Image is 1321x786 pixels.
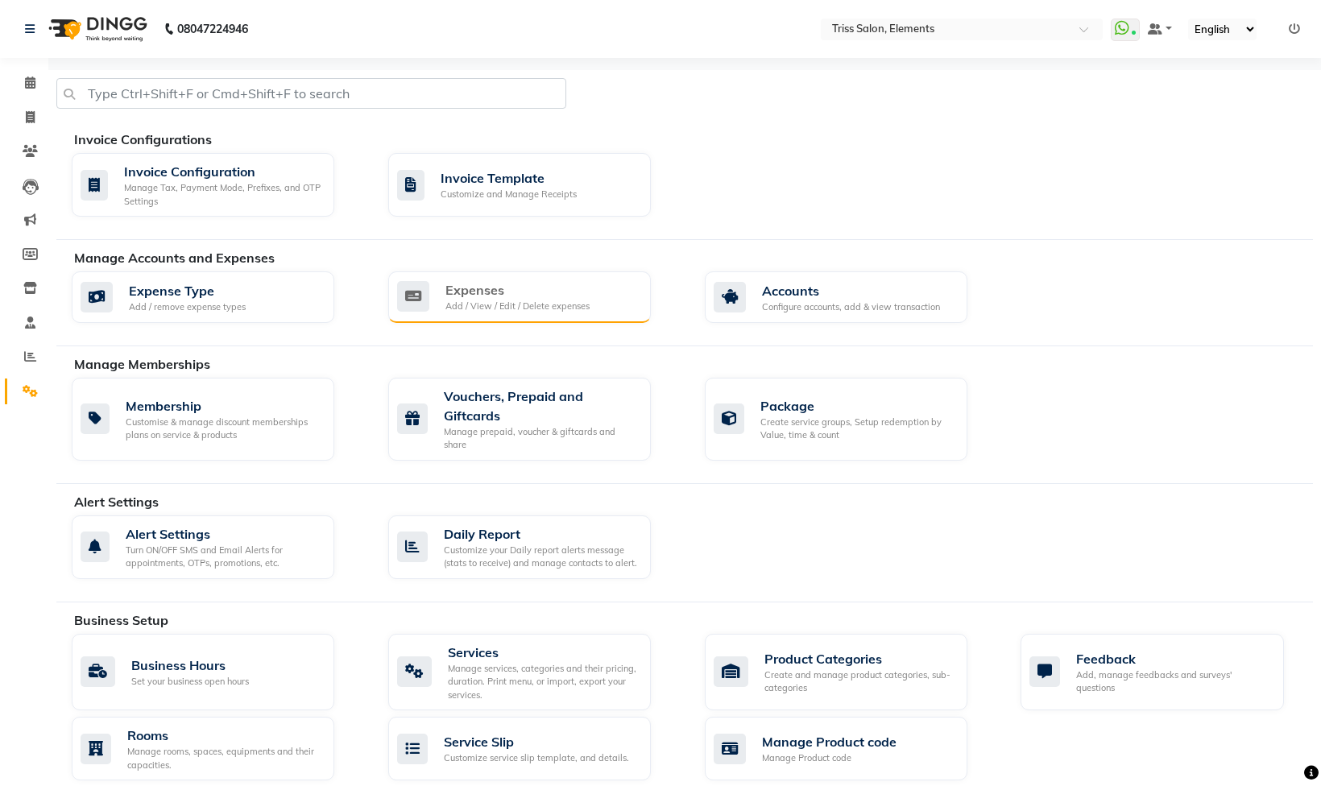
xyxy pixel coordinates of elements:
div: Create and manage product categories, sub-categories [764,668,955,695]
div: Feedback [1076,649,1270,668]
a: AccountsConfigure accounts, add & view transaction [705,271,997,323]
a: FeedbackAdd, manage feedbacks and surveys' questions [1021,634,1313,711]
div: Customize your Daily report alerts message (stats to receive) and manage contacts to alert. [444,544,638,570]
div: Rooms [127,726,321,745]
div: Invoice Configuration [124,162,321,181]
a: MembershipCustomise & manage discount memberships plans on service & products [72,378,364,461]
div: Add / remove expense types [129,300,246,314]
div: Configure accounts, add & view transaction [762,300,940,314]
a: PackageCreate service groups, Setup redemption by Value, time & count [705,378,997,461]
div: Alert Settings [126,524,321,544]
div: Manage Tax, Payment Mode, Prefixes, and OTP Settings [124,181,321,208]
div: Daily Report [444,524,638,544]
a: ExpensesAdd / View / Edit / Delete expenses [388,271,681,323]
a: Manage Product codeManage Product code [705,717,997,780]
div: Customise & manage discount memberships plans on service & products [126,416,321,442]
div: Service Slip [444,732,629,751]
div: Customize service slip template, and details. [444,751,629,765]
a: Vouchers, Prepaid and GiftcardsManage prepaid, voucher & giftcards and share [388,378,681,461]
div: Manage services, categories and their pricing, duration. Print menu, or import, export your servi... [448,662,638,702]
a: Alert SettingsTurn ON/OFF SMS and Email Alerts for appointments, OTPs, promotions, etc. [72,515,364,579]
a: Invoice TemplateCustomize and Manage Receipts [388,153,681,217]
div: Customize and Manage Receipts [441,188,577,201]
div: Package [760,396,955,416]
div: Manage Product code [762,732,897,751]
div: Set your business open hours [131,675,249,689]
div: Membership [126,396,321,416]
a: Expense TypeAdd / remove expense types [72,271,364,323]
div: Expense Type [129,281,246,300]
div: Manage prepaid, voucher & giftcards and share [444,425,638,452]
div: Accounts [762,281,940,300]
div: Vouchers, Prepaid and Giftcards [444,387,638,425]
b: 08047224946 [177,6,248,52]
input: Type Ctrl+Shift+F or Cmd+Shift+F to search [56,78,566,109]
a: Business HoursSet your business open hours [72,634,364,711]
a: Invoice ConfigurationManage Tax, Payment Mode, Prefixes, and OTP Settings [72,153,364,217]
div: Add / View / Edit / Delete expenses [445,300,590,313]
div: Product Categories [764,649,955,668]
a: Service SlipCustomize service slip template, and details. [388,717,681,780]
div: Create service groups, Setup redemption by Value, time & count [760,416,955,442]
div: Turn ON/OFF SMS and Email Alerts for appointments, OTPs, promotions, etc. [126,544,321,570]
a: Daily ReportCustomize your Daily report alerts message (stats to receive) and manage contacts to ... [388,515,681,579]
img: logo [41,6,151,52]
div: Services [448,643,638,662]
a: Product CategoriesCreate and manage product categories, sub-categories [705,634,997,711]
div: Manage rooms, spaces, equipments and their capacities. [127,745,321,772]
div: Invoice Template [441,168,577,188]
div: Expenses [445,280,590,300]
div: Manage Product code [762,751,897,765]
div: Add, manage feedbacks and surveys' questions [1076,668,1270,695]
a: ServicesManage services, categories and their pricing, duration. Print menu, or import, export yo... [388,634,681,711]
div: Business Hours [131,656,249,675]
a: RoomsManage rooms, spaces, equipments and their capacities. [72,717,364,780]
